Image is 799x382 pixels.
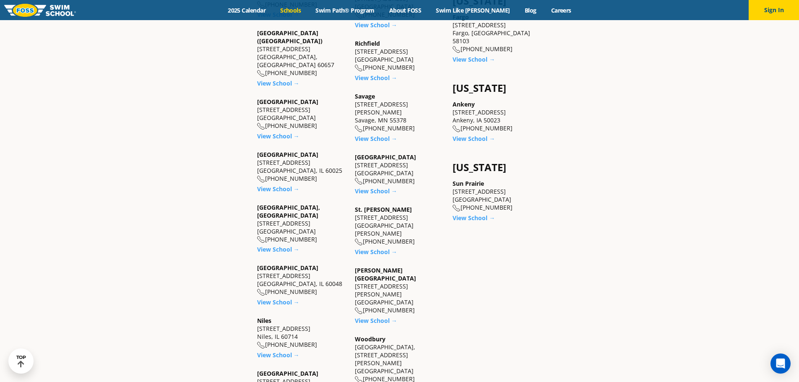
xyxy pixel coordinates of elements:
img: location-phone-o-icon.svg [453,125,461,133]
img: location-phone-o-icon.svg [453,205,461,212]
a: View School → [257,132,299,140]
a: View School → [355,135,397,143]
a: Swim Like [PERSON_NAME] [429,6,518,14]
img: location-phone-o-icon.svg [355,125,363,133]
div: [STREET_ADDRESS] Fargo, [GEOGRAPHIC_DATA] 58103 [PHONE_NUMBER] [453,13,542,53]
a: Swim Path® Program [308,6,382,14]
div: Open Intercom Messenger [770,353,791,374]
h4: [US_STATE] [453,82,542,94]
img: location-phone-o-icon.svg [355,239,363,246]
div: [STREET_ADDRESS] [GEOGRAPHIC_DATA] [PHONE_NUMBER] [257,98,346,130]
a: Niles [257,317,271,325]
img: location-phone-o-icon.svg [355,178,363,185]
div: [STREET_ADDRESS] [GEOGRAPHIC_DATA] [PHONE_NUMBER] [453,179,542,212]
h4: [US_STATE] [453,161,542,173]
div: TOP [16,355,26,368]
div: [STREET_ADDRESS] Niles, IL 60714 [PHONE_NUMBER] [257,317,346,349]
img: location-phone-o-icon.svg [257,289,265,296]
img: location-phone-o-icon.svg [355,307,363,314]
a: Savage [355,92,375,100]
a: View School → [355,187,397,195]
a: View School → [257,245,299,253]
a: View School → [257,79,299,87]
a: Ankeny [453,100,475,108]
a: 2025 Calendar [221,6,273,14]
a: [GEOGRAPHIC_DATA] [355,153,416,161]
img: location-phone-o-icon.svg [257,123,265,130]
div: [STREET_ADDRESS] [GEOGRAPHIC_DATA], [GEOGRAPHIC_DATA] 60657 [PHONE_NUMBER] [257,29,346,77]
a: Blog [517,6,544,14]
div: [STREET_ADDRESS][PERSON_NAME] Savage, MN 55378 [PHONE_NUMBER] [355,92,444,133]
a: View School → [453,55,495,63]
a: [GEOGRAPHIC_DATA] [257,151,318,159]
div: [STREET_ADDRESS] [GEOGRAPHIC_DATA] [PHONE_NUMBER] [355,153,444,185]
div: [STREET_ADDRESS] [GEOGRAPHIC_DATA], IL 60025 [PHONE_NUMBER] [257,151,346,183]
div: [STREET_ADDRESS] [GEOGRAPHIC_DATA] [PHONE_NUMBER] [355,39,444,72]
img: location-phone-o-icon.svg [257,236,265,243]
a: About FOSS [382,6,429,14]
a: View School → [453,214,495,222]
a: [GEOGRAPHIC_DATA] [257,264,318,272]
a: Woodbury [355,335,385,343]
a: View School → [257,185,299,193]
a: View School → [453,135,495,143]
a: St. [PERSON_NAME] [355,205,412,213]
a: [GEOGRAPHIC_DATA] [257,369,318,377]
img: location-phone-o-icon.svg [257,342,265,349]
a: Sun Prairie [453,179,484,187]
div: [STREET_ADDRESS] [GEOGRAPHIC_DATA] [PHONE_NUMBER] [257,203,346,244]
a: [GEOGRAPHIC_DATA] [257,98,318,106]
a: View School → [355,74,397,82]
img: location-phone-o-icon.svg [257,70,265,77]
a: Schools [273,6,308,14]
img: FOSS Swim School Logo [4,4,76,17]
a: View School → [355,21,397,29]
a: [GEOGRAPHIC_DATA], [GEOGRAPHIC_DATA] [257,203,320,219]
div: [STREET_ADDRESS] [GEOGRAPHIC_DATA][PERSON_NAME] [PHONE_NUMBER] [355,205,444,246]
div: [STREET_ADDRESS] [PERSON_NAME][GEOGRAPHIC_DATA] [PHONE_NUMBER] [355,266,444,314]
a: View School → [355,248,397,256]
a: View School → [257,351,299,359]
a: [PERSON_NAME][GEOGRAPHIC_DATA] [355,266,416,282]
a: Careers [544,6,578,14]
div: [STREET_ADDRESS] Ankeny, IA 50023 [PHONE_NUMBER] [453,100,542,133]
a: View School → [355,317,397,325]
img: location-phone-o-icon.svg [355,65,363,72]
a: View School → [257,298,299,306]
img: location-phone-o-icon.svg [257,176,265,183]
a: [GEOGRAPHIC_DATA] ([GEOGRAPHIC_DATA]) [257,29,323,45]
img: location-phone-o-icon.svg [453,46,461,53]
a: Richfield [355,39,380,47]
div: [STREET_ADDRESS] [GEOGRAPHIC_DATA], IL 60048 [PHONE_NUMBER] [257,264,346,296]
